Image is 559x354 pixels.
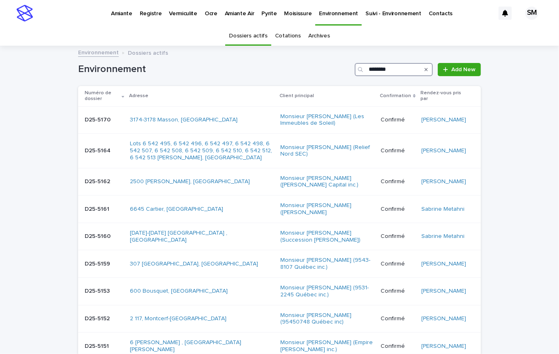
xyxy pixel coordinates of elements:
p: Confirmé [381,147,415,154]
tr: D25-5164D25-5164 Lots 6 542 495, 6 542 496, 6 542 497, 6 542 498, 6 542 507, 6 542 508, 6 542 509... [78,134,481,168]
a: Monsieur [PERSON_NAME] ([PERSON_NAME] [280,202,374,216]
p: Client principal [279,91,314,100]
p: Numéro de dossier [85,88,120,104]
a: Environnement [78,47,119,57]
a: Monsieur [PERSON_NAME] (Les Immeubles de Soleil) [280,113,374,127]
p: D25-5159 [85,259,112,268]
p: D25-5160 [85,231,112,240]
a: 600 Bousquet, [GEOGRAPHIC_DATA] [130,288,228,295]
p: Confirmé [381,288,415,295]
a: [PERSON_NAME] [421,261,466,268]
img: stacker-logo-s-only.png [16,5,33,21]
tr: D25-5162D25-5162 2500 [PERSON_NAME], [GEOGRAPHIC_DATA] Monsieur [PERSON_NAME] ([PERSON_NAME] Capi... [78,168,481,196]
a: Monsieur [PERSON_NAME] (Relief Nord SEC) [280,144,374,158]
a: [PERSON_NAME] [421,147,466,154]
a: Archives [308,26,330,46]
a: [PERSON_NAME] [421,288,466,295]
tr: D25-5170D25-5170 3174-3178 Masson, [GEOGRAPHIC_DATA] Monsieur [PERSON_NAME] (Les Immeubles de Sol... [78,106,481,134]
a: 2 117, Montcerf-[GEOGRAPHIC_DATA] [130,315,226,322]
a: Dossiers actifs [229,26,267,46]
p: D25-5164 [85,146,112,154]
tr: D25-5152D25-5152 2 117, Montcerf-[GEOGRAPHIC_DATA] Monsieur [PERSON_NAME] (95450748 Québec inc) C... [78,305,481,333]
span: Add New [451,67,476,72]
p: Confirmation [380,91,411,100]
a: [PERSON_NAME] [421,116,466,123]
a: [PERSON_NAME] [421,178,466,185]
p: Confirmé [381,178,415,185]
a: Monsieur [PERSON_NAME] ([PERSON_NAME] Capital inc.) [280,175,374,189]
a: 6645 Cartier, [GEOGRAPHIC_DATA] [130,206,223,213]
a: [PERSON_NAME] [421,343,466,350]
p: D25-5152 [85,314,111,322]
a: [PERSON_NAME] [421,315,466,322]
a: 6 [PERSON_NAME] , [GEOGRAPHIC_DATA][PERSON_NAME] [130,339,274,353]
div: SM [525,7,538,20]
tr: D25-5153D25-5153 600 Bousquet, [GEOGRAPHIC_DATA] Monsieur [PERSON_NAME] (9531-2245 Québec inc.) C... [78,277,481,305]
p: Confirmé [381,233,415,240]
a: Sabrine Metahni [421,233,464,240]
a: Lots 6 542 495, 6 542 496, 6 542 497, 6 542 498, 6 542 507, 6 542 508, 6 542 509, 6 542 510, 6 54... [130,140,274,161]
h1: Environnement [78,63,351,75]
a: 307 [GEOGRAPHIC_DATA], [GEOGRAPHIC_DATA] [130,261,258,268]
a: Add New [438,63,481,76]
a: Monsieur [PERSON_NAME] (Empire [PERSON_NAME] inc.) [280,339,374,353]
p: D25-5151 [85,341,111,350]
p: Confirmé [381,261,415,268]
p: Dossiers actifs [128,48,168,57]
a: [DATE]-[DATE] [GEOGRAPHIC_DATA] , [GEOGRAPHIC_DATA] [130,230,274,244]
tr: D25-5161D25-5161 6645 Cartier, [GEOGRAPHIC_DATA] Monsieur [PERSON_NAME] ([PERSON_NAME] ConfirméSa... [78,196,481,223]
a: Monsieur [PERSON_NAME] (9543-8107 Québec inc.) [280,257,374,271]
tr: D25-5159D25-5159 307 [GEOGRAPHIC_DATA], [GEOGRAPHIC_DATA] Monsieur [PERSON_NAME] (9543-8107 Québe... [78,250,481,278]
a: 3174-3178 Masson, [GEOGRAPHIC_DATA] [130,116,238,123]
a: Sabrine Metahni [421,206,464,213]
p: D25-5170 [85,115,112,123]
a: Monsieur [PERSON_NAME] (Succession [PERSON_NAME]) [280,230,374,244]
p: Adresse [129,91,148,100]
a: Cotations [275,26,301,46]
a: Monsieur [PERSON_NAME] (95450748 Québec inc) [280,312,374,326]
p: Confirmé [381,116,415,123]
p: Confirmé [381,206,415,213]
a: 2500 [PERSON_NAME], [GEOGRAPHIC_DATA] [130,178,250,185]
p: D25-5153 [85,286,111,295]
p: Confirmé [381,343,415,350]
tr: D25-5160D25-5160 [DATE]-[DATE] [GEOGRAPHIC_DATA] , [GEOGRAPHIC_DATA] Monsieur [PERSON_NAME] (Succ... [78,223,481,250]
p: Confirmé [381,315,415,322]
p: D25-5162 [85,177,112,185]
p: D25-5161 [85,204,111,213]
input: Search [355,63,433,76]
p: Rendez-vous pris par [420,88,468,104]
a: Monsieur [PERSON_NAME] (9531-2245 Québec inc.) [280,284,374,298]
